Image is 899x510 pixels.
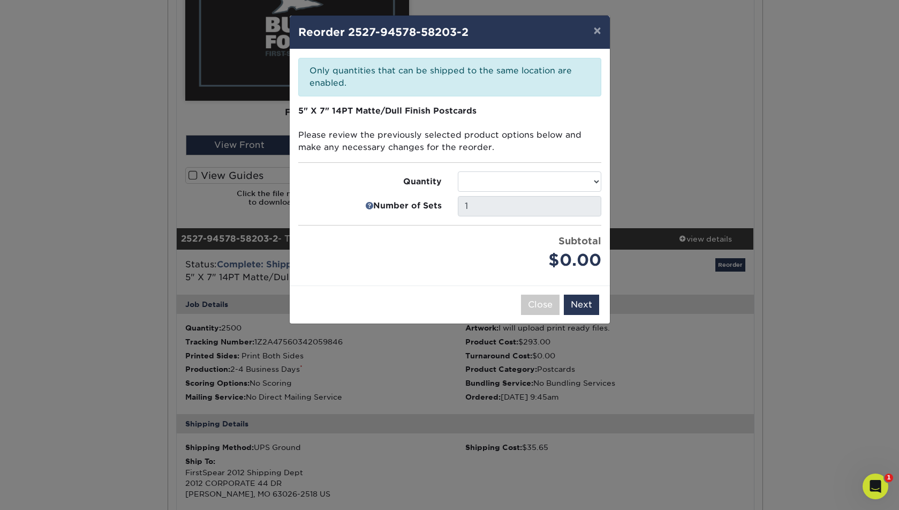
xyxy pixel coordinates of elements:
[403,175,442,187] strong: Quantity
[558,235,601,246] strong: Subtotal
[863,474,888,499] iframe: Intercom live chat
[373,200,442,212] strong: Number of Sets
[885,474,893,482] span: 1
[521,295,560,315] button: Close
[458,248,601,273] div: $0.00
[585,16,609,46] button: ×
[564,295,599,315] button: Next
[298,106,477,116] strong: 5" X 7" 14PT Matte/Dull Finish Postcards
[298,105,601,154] p: Please review the previously selected product options below and make any necessary changes for th...
[298,24,601,40] h4: Reorder 2527-94578-58203-2
[298,58,601,96] div: Only quantities that can be shipped to the same location are enabled.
